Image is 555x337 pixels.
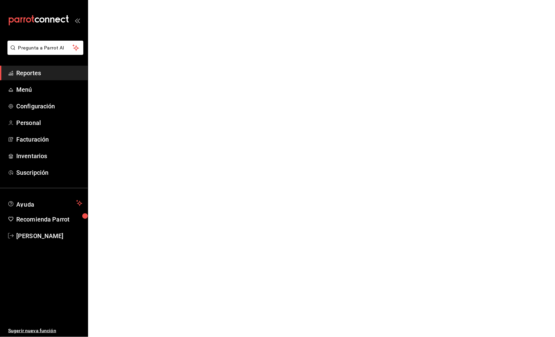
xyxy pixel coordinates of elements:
[75,18,80,23] button: open_drawer_menu
[8,327,82,334] span: Sugerir nueva función
[16,231,82,240] span: [PERSON_NAME]
[16,102,82,111] span: Configuración
[16,215,82,224] span: Recomienda Parrot
[16,199,74,207] span: Ayuda
[16,68,82,78] span: Reportes
[7,41,83,55] button: Pregunta a Parrot AI
[16,85,82,94] span: Menú
[5,49,83,56] a: Pregunta a Parrot AI
[16,168,82,177] span: Suscripción
[16,135,82,144] span: Facturación
[16,118,82,127] span: Personal
[18,44,73,51] span: Pregunta a Parrot AI
[16,151,82,161] span: Inventarios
